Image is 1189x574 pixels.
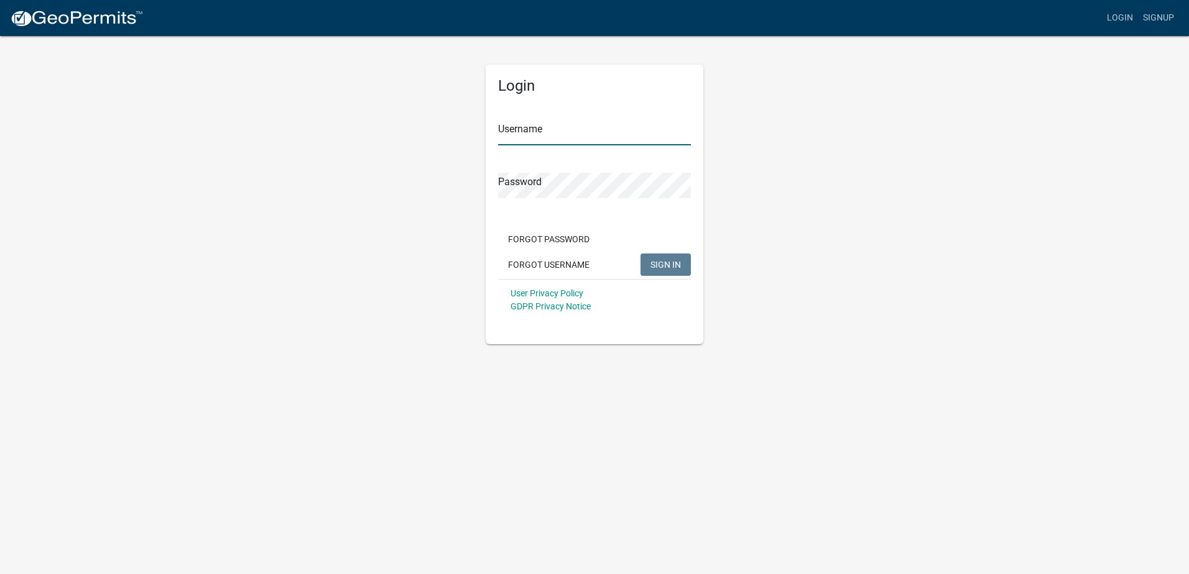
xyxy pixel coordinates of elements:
a: Login [1102,6,1138,30]
h5: Login [498,77,691,95]
button: Forgot Username [498,253,599,276]
a: GDPR Privacy Notice [511,301,591,311]
button: SIGN IN [641,253,691,276]
a: User Privacy Policy [511,288,583,298]
button: Forgot Password [498,228,599,250]
span: SIGN IN [650,259,681,269]
a: Signup [1138,6,1179,30]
